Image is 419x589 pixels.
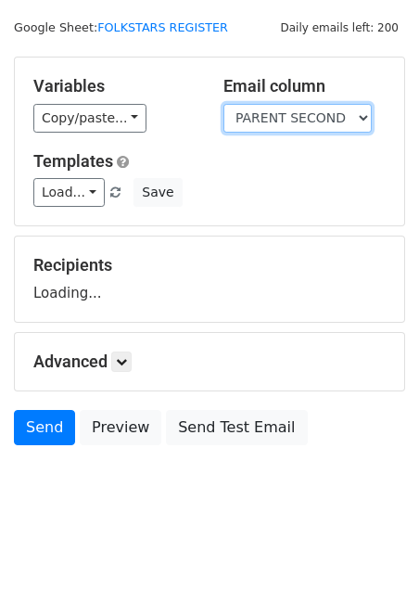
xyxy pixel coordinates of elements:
a: Send [14,410,75,445]
a: Preview [80,410,161,445]
small: Google Sheet: [14,20,228,34]
a: Send Test Email [166,410,307,445]
iframe: Chat Widget [326,500,419,589]
a: FOLKSTARS REGISTER [97,20,228,34]
a: Copy/paste... [33,104,146,133]
h5: Recipients [33,255,386,275]
a: Templates [33,151,113,171]
h5: Advanced [33,352,386,372]
span: Daily emails left: 200 [273,18,405,38]
button: Save [133,178,182,207]
a: Load... [33,178,105,207]
h5: Variables [33,76,196,96]
a: Daily emails left: 200 [273,20,405,34]
h5: Email column [223,76,386,96]
div: Loading... [33,255,386,303]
